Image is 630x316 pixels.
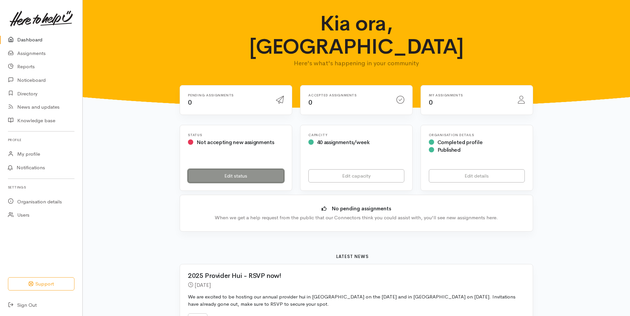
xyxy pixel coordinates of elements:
[437,146,461,153] span: Published
[429,98,433,107] span: 0
[197,139,274,146] span: Not accepting new assignments
[188,272,517,280] h2: 2025 Provider Hui - RSVP now!
[188,293,525,308] p: We are excited to be hosting our annual provider hui in [GEOGRAPHIC_DATA] on the [DATE] and in [G...
[429,93,510,97] h6: My assignments
[188,133,284,137] h6: Status
[8,135,74,144] h6: Profile
[188,93,268,97] h6: Pending assignments
[188,98,192,107] span: 0
[332,205,391,212] b: No pending assignments
[228,12,485,59] h1: Kia ora, [GEOGRAPHIC_DATA]
[317,139,370,146] span: 40 assignments/week
[336,254,369,259] b: Latest news
[429,133,525,137] h6: Organisation Details
[308,169,404,183] a: Edit capacity
[308,133,404,137] h6: Capacity
[188,169,284,183] a: Edit status
[8,183,74,192] h6: Settings
[308,98,312,107] span: 0
[190,214,523,222] div: When we get a help request from the public that our Connectors think you could assist with, you'l...
[8,277,74,291] button: Support
[228,59,485,68] p: Here's what's happening in your community
[308,93,388,97] h6: Accepted assignments
[195,282,211,289] time: [DATE]
[429,169,525,183] a: Edit details
[437,139,483,146] span: Completed profile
